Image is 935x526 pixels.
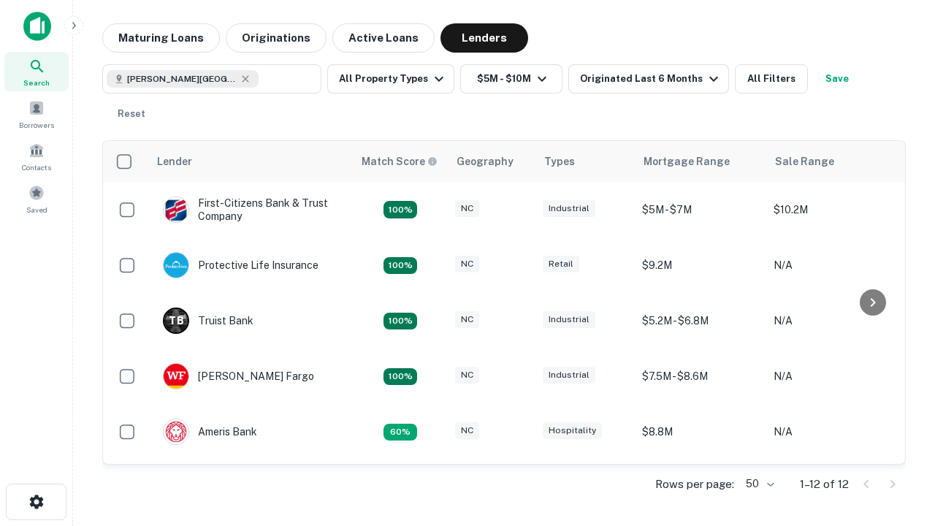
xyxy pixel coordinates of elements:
[26,204,47,216] span: Saved
[164,197,188,222] img: picture
[22,161,51,173] span: Contacts
[535,141,635,182] th: Types
[4,179,69,218] a: Saved
[327,64,454,94] button: All Property Types
[226,23,327,53] button: Originations
[635,404,766,460] td: $8.8M
[157,153,192,170] div: Lender
[4,137,69,176] a: Contacts
[775,153,834,170] div: Sale Range
[19,119,54,131] span: Borrowers
[740,473,776,495] div: 50
[766,404,898,460] td: N/A
[766,293,898,348] td: N/A
[635,237,766,293] td: $9.2M
[800,476,849,493] p: 1–12 of 12
[766,237,898,293] td: N/A
[635,460,766,515] td: $9.2M
[735,64,808,94] button: All Filters
[862,362,935,432] iframe: Chat Widget
[766,141,898,182] th: Sale Range
[543,200,595,217] div: Industrial
[102,23,220,53] button: Maturing Loans
[766,460,898,515] td: N/A
[457,153,514,170] div: Geography
[543,311,595,328] div: Industrial
[164,253,188,278] img: picture
[568,64,729,94] button: Originated Last 6 Months
[383,424,417,441] div: Matching Properties: 1, hasApolloMatch: undefined
[332,23,435,53] button: Active Loans
[362,153,438,169] div: Capitalize uses an advanced AI algorithm to match your search with the best lender. The match sco...
[23,77,50,88] span: Search
[766,348,898,404] td: N/A
[448,141,535,182] th: Geography
[580,70,722,88] div: Originated Last 6 Months
[4,52,69,91] a: Search
[383,201,417,218] div: Matching Properties: 2, hasApolloMatch: undefined
[4,94,69,134] a: Borrowers
[108,99,155,129] button: Reset
[543,256,579,272] div: Retail
[544,153,575,170] div: Types
[635,348,766,404] td: $7.5M - $8.6M
[455,422,479,439] div: NC
[766,182,898,237] td: $10.2M
[383,257,417,275] div: Matching Properties: 2, hasApolloMatch: undefined
[353,141,448,182] th: Capitalize uses an advanced AI algorithm to match your search with the best lender. The match sco...
[383,368,417,386] div: Matching Properties: 2, hasApolloMatch: undefined
[169,313,183,329] p: T B
[635,182,766,237] td: $5M - $7M
[164,364,188,389] img: picture
[163,308,253,334] div: Truist Bank
[163,252,318,278] div: Protective Life Insurance
[455,311,479,328] div: NC
[362,153,435,169] h6: Match Score
[163,363,314,389] div: [PERSON_NAME] Fargo
[455,256,479,272] div: NC
[455,200,479,217] div: NC
[440,23,528,53] button: Lenders
[543,422,602,439] div: Hospitality
[127,72,237,85] span: [PERSON_NAME][GEOGRAPHIC_DATA], [GEOGRAPHIC_DATA]
[635,293,766,348] td: $5.2M - $6.8M
[23,12,51,41] img: capitalize-icon.png
[460,64,562,94] button: $5M - $10M
[655,476,734,493] p: Rows per page:
[543,367,595,384] div: Industrial
[635,141,766,182] th: Mortgage Range
[164,419,188,444] img: picture
[163,419,257,445] div: Ameris Bank
[163,197,338,223] div: First-citizens Bank & Trust Company
[644,153,730,170] div: Mortgage Range
[455,367,479,384] div: NC
[148,141,353,182] th: Lender
[814,64,860,94] button: Save your search to get updates of matches that match your search criteria.
[383,313,417,330] div: Matching Properties: 3, hasApolloMatch: undefined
